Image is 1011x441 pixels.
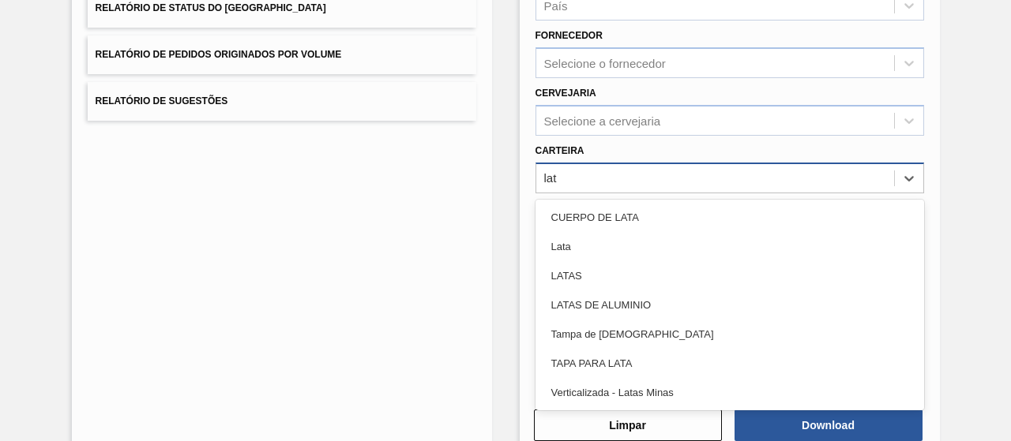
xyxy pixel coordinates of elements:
[96,49,342,60] span: Relatório de Pedidos Originados por Volume
[544,57,666,70] div: Selecione o fornecedor
[534,409,722,441] button: Limpar
[96,95,228,107] span: Relatório de Sugestões
[536,88,596,99] label: Cervejaria
[536,290,924,320] div: LATAS DE ALUMINIO
[735,409,923,441] button: Download
[88,82,476,121] button: Relatório de Sugestões
[536,30,603,41] label: Fornecedor
[544,114,661,127] div: Selecione a cervejaria
[536,145,584,156] label: Carteira
[536,349,924,378] div: TAPA PARA LATA
[88,36,476,74] button: Relatório de Pedidos Originados por Volume
[96,2,326,13] span: Relatório de Status do [GEOGRAPHIC_DATA]
[536,261,924,290] div: LATAS
[536,320,924,349] div: Tampa de [DEMOGRAPHIC_DATA]
[536,378,924,407] div: Verticalizada - Latas Minas
[536,232,924,261] div: Lata
[536,203,924,232] div: CUERPO DE LATA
